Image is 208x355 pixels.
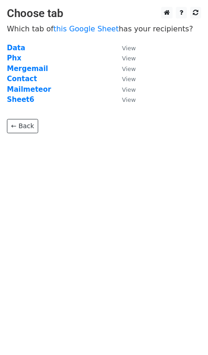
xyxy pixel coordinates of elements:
small: View [122,86,136,93]
small: View [122,45,136,52]
small: View [122,55,136,62]
a: Contact [7,75,37,83]
small: View [122,76,136,83]
a: Sheet6 [7,95,34,104]
a: ← Back [7,119,38,133]
a: View [113,85,136,94]
h3: Choose tab [7,7,201,20]
a: this Google Sheet [53,24,119,33]
p: Which tab of has your recipients? [7,24,201,34]
a: View [113,54,136,62]
small: View [122,65,136,72]
a: Phx [7,54,21,62]
a: View [113,65,136,73]
a: Mailmeteor [7,85,51,94]
a: View [113,44,136,52]
a: View [113,75,136,83]
small: View [122,96,136,103]
a: View [113,95,136,104]
a: Mergemail [7,65,48,73]
a: Data [7,44,25,52]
